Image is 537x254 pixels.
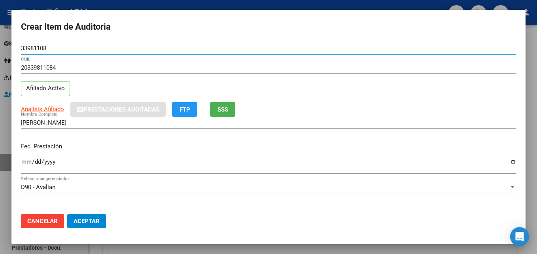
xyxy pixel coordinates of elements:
[74,218,100,225] span: Aceptar
[217,106,228,113] span: SSS
[21,81,70,97] p: Afiliado Activo
[180,106,190,113] span: FTP
[70,102,166,117] button: Prestaciones Auditadas
[67,214,106,228] button: Aceptar
[210,102,235,117] button: SSS
[21,184,55,191] span: D90 - Avalian
[21,19,516,34] h2: Crear Item de Auditoria
[83,106,159,113] span: Prestaciones Auditadas
[21,142,516,151] p: Fec. Prestación
[172,102,197,117] button: FTP
[21,214,64,228] button: Cancelar
[21,106,64,113] span: Análisis Afiliado
[510,227,529,246] div: Open Intercom Messenger
[21,207,516,216] p: Código Prestación (no obligatorio)
[27,218,58,225] span: Cancelar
